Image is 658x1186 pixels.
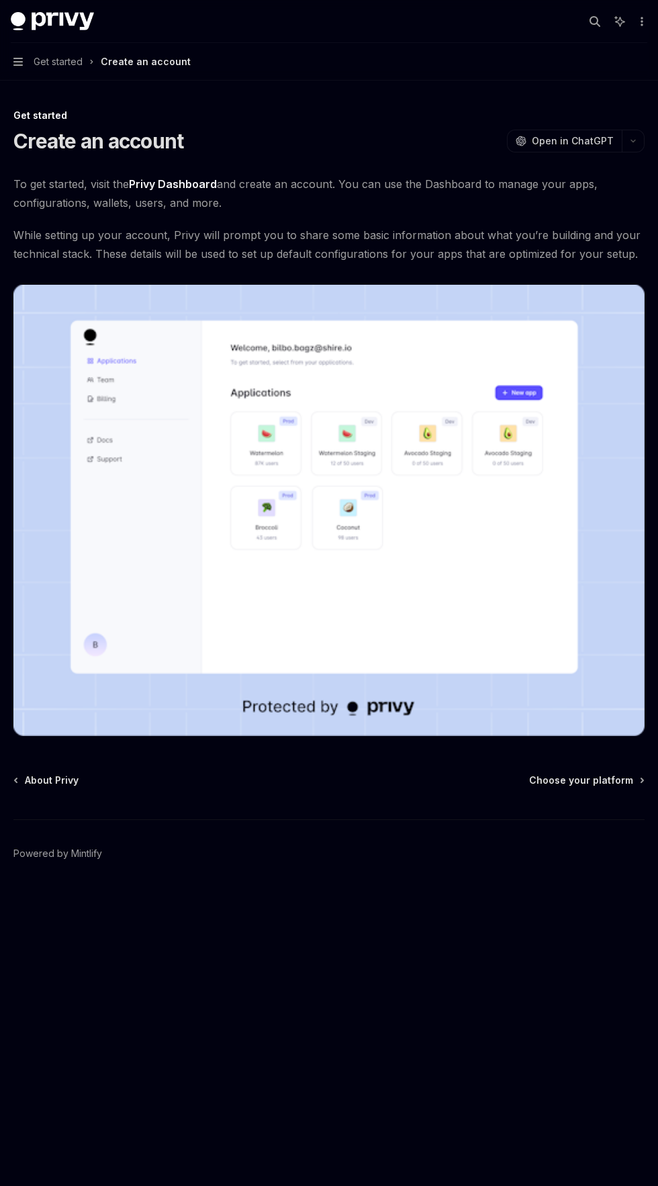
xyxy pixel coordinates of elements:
span: Choose your platform [529,774,633,787]
div: Get started [13,109,645,122]
span: About Privy [25,774,79,787]
h1: Create an account [13,129,183,153]
span: While setting up your account, Privy will prompt you to share some basic information about what y... [13,226,645,263]
button: More actions [634,12,647,31]
span: To get started, visit the and create an account. You can use the Dashboard to manage your apps, c... [13,175,645,212]
a: Privy Dashboard [129,177,217,191]
a: About Privy [15,774,79,787]
div: Create an account [101,54,191,70]
a: Choose your platform [529,774,643,787]
img: images/Dash.png [13,285,645,736]
img: dark logo [11,12,94,31]
a: Powered by Mintlify [13,847,102,860]
span: Open in ChatGPT [532,134,614,148]
button: Open in ChatGPT [507,130,622,152]
span: Get started [34,54,83,70]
